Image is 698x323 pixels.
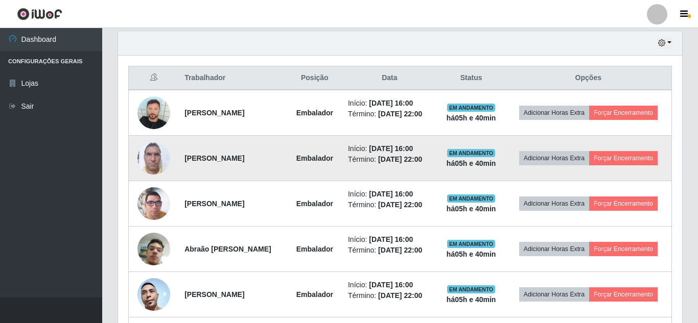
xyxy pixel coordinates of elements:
[137,96,170,129] img: 1707142945226.jpeg
[342,66,437,90] th: Data
[378,291,422,300] time: [DATE] 22:00
[369,99,413,107] time: [DATE] 16:00
[348,200,431,210] li: Término:
[348,290,431,301] li: Término:
[369,235,413,243] time: [DATE] 16:00
[296,290,333,299] strong: Embalador
[447,149,496,157] span: EM ANDAMENTO
[137,220,170,278] img: 1744297850969.jpeg
[184,154,244,162] strong: [PERSON_NAME]
[378,155,422,163] time: [DATE] 22:00
[296,154,333,162] strong: Embalador
[296,245,333,253] strong: Embalador
[589,287,658,302] button: Forçar Encerramento
[505,66,672,90] th: Opções
[447,285,496,293] span: EM ANDAMENTO
[589,242,658,256] button: Forçar Encerramento
[369,190,413,198] time: [DATE] 16:00
[447,104,496,112] span: EM ANDAMENTO
[589,106,658,120] button: Forçar Encerramento
[378,110,422,118] time: [DATE] 22:00
[447,159,496,167] strong: há 05 h e 40 min
[519,106,589,120] button: Adicionar Horas Extra
[348,234,431,245] li: Início:
[137,136,170,180] img: 1737508100769.jpeg
[348,143,431,154] li: Início:
[348,245,431,256] li: Término:
[589,196,658,211] button: Forçar Encerramento
[519,287,589,302] button: Adicionar Horas Extra
[447,194,496,203] span: EM ANDAMENTO
[447,240,496,248] span: EM ANDAMENTO
[184,109,244,117] strong: [PERSON_NAME]
[348,98,431,109] li: Início:
[378,246,422,254] time: [DATE] 22:00
[184,290,244,299] strong: [PERSON_NAME]
[519,242,589,256] button: Adicionar Horas Extra
[348,154,431,165] li: Término:
[348,109,431,119] li: Término:
[447,114,496,122] strong: há 05 h e 40 min
[447,205,496,213] strong: há 05 h e 40 min
[296,109,333,117] strong: Embalador
[296,200,333,208] strong: Embalador
[447,250,496,258] strong: há 05 h e 40 min
[589,151,658,165] button: Forçar Encerramento
[288,66,342,90] th: Posição
[184,200,244,208] strong: [PERSON_NAME]
[348,280,431,290] li: Início:
[369,144,413,153] time: [DATE] 16:00
[178,66,288,90] th: Trabalhador
[437,66,505,90] th: Status
[519,196,589,211] button: Adicionar Horas Extra
[378,201,422,209] time: [DATE] 22:00
[369,281,413,289] time: [DATE] 16:00
[137,175,170,233] img: 1737916815457.jpeg
[447,295,496,304] strong: há 05 h e 40 min
[348,189,431,200] li: Início:
[17,8,62,20] img: CoreUI Logo
[519,151,589,165] button: Adicionar Horas Extra
[184,245,271,253] strong: Abraão [PERSON_NAME]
